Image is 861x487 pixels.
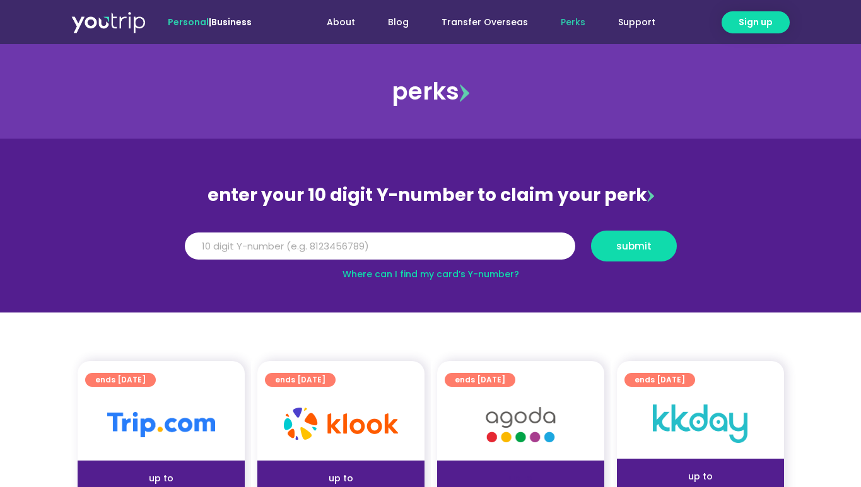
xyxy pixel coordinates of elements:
div: up to [88,472,235,485]
a: ends [DATE] [265,373,336,387]
button: submit [591,231,677,261]
span: ends [DATE] [275,373,325,387]
div: up to [267,472,414,485]
div: enter your 10 digit Y-number to claim your perk [179,179,683,212]
div: up to [627,470,774,483]
span: Personal [168,16,209,28]
a: Where can I find my card’s Y-number? [343,268,519,280]
span: submit [616,241,652,251]
a: ends [DATE] [624,373,695,387]
a: Sign up [722,11,790,33]
a: Business [211,16,252,28]
span: Sign up [739,16,773,29]
span: ends [DATE] [635,373,685,387]
span: | [168,16,252,28]
span: ends [DATE] [455,373,505,387]
a: Transfer Overseas [425,11,544,34]
a: ends [DATE] [445,373,515,387]
span: ends [DATE] [95,373,146,387]
a: ends [DATE] [85,373,156,387]
a: Blog [372,11,425,34]
form: Y Number [185,231,677,271]
span: up to [509,472,532,484]
nav: Menu [286,11,672,34]
a: Perks [544,11,602,34]
input: 10 digit Y-number (e.g. 8123456789) [185,232,575,260]
a: Support [602,11,672,34]
a: About [310,11,372,34]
